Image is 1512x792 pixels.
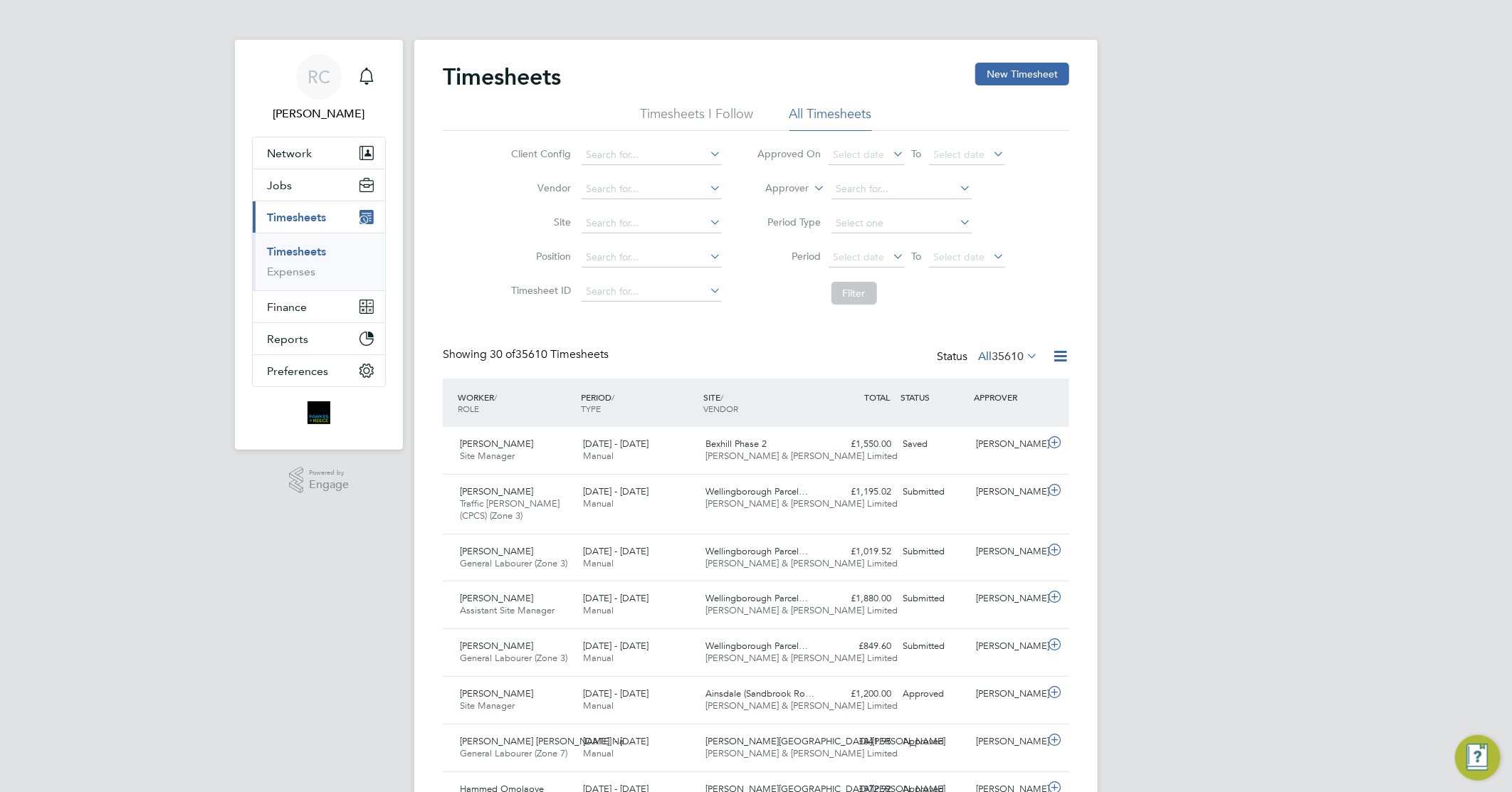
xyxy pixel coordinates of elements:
[706,735,946,747] span: [PERSON_NAME][GEOGRAPHIC_DATA][PERSON_NAME]
[971,384,1045,410] div: APPROVER
[706,485,809,497] span: Wellingborough Parcel…
[267,364,328,378] span: Preferences
[460,557,567,569] span: General Labourer (Zone 3)
[582,179,722,199] input: Search for...
[641,105,754,131] li: Timesheets I Follow
[706,687,815,699] span: Ainsdale (Sandbrook Ro…
[706,640,809,652] span: Wellingborough Parcel…
[460,687,533,699] span: [PERSON_NAME]
[583,592,649,604] span: [DATE] - [DATE]
[834,148,885,161] span: Select date
[757,250,821,263] label: Period
[757,147,821,160] label: Approved On
[267,179,292,192] span: Jobs
[267,147,312,160] span: Network
[823,730,897,754] div: £841.95
[508,216,572,228] label: Site
[583,640,649,652] span: [DATE] - [DATE]
[823,433,897,456] div: £1,550.00
[309,479,349,491] span: Engage
[583,450,614,462] span: Manual
[508,181,572,194] label: Vendor
[1455,735,1501,781] button: Engage Resource Center
[706,747,898,759] span: [PERSON_NAME] & [PERSON_NAME] Limited
[823,480,897,504] div: £1,195.02
[937,347,1041,367] div: Status
[721,391,724,403] span: /
[582,282,722,302] input: Search for...
[706,438,767,450] span: Bexhill Phase 2
[253,233,385,290] div: Timesheets
[975,63,1069,85] button: New Timesheet
[831,282,877,305] button: Filter
[971,730,1045,754] div: [PERSON_NAME]
[971,433,1045,456] div: [PERSON_NAME]
[582,213,722,233] input: Search for...
[460,592,533,604] span: [PERSON_NAME]
[460,747,567,759] span: General Labourer (Zone 7)
[583,497,614,509] span: Manual
[583,557,614,569] span: Manual
[253,291,385,322] button: Finance
[971,480,1045,504] div: [PERSON_NAME]
[458,403,479,414] span: ROLE
[309,467,349,479] span: Powered by
[583,604,614,616] span: Manual
[864,391,890,403] span: TOTAL
[308,68,330,86] span: RC
[460,545,533,557] span: [PERSON_NAME]
[508,250,572,263] label: Position
[611,391,614,403] span: /
[253,355,385,386] button: Preferences
[897,635,971,658] div: Submitted
[252,54,386,122] a: RC[PERSON_NAME]
[460,640,533,652] span: [PERSON_NAME]
[460,497,560,522] span: Traffic [PERSON_NAME] (CPCS) (Zone 3)
[583,735,649,747] span: [DATE] - [DATE]
[934,250,985,263] span: Select date
[253,323,385,354] button: Reports
[897,540,971,564] div: Submitted
[460,699,515,712] span: Site Manager
[443,63,561,91] h2: Timesheets
[908,144,926,163] span: To
[706,497,898,509] span: [PERSON_NAME] & [PERSON_NAME] Limited
[706,652,898,664] span: [PERSON_NAME] & [PERSON_NAME] Limited
[460,735,634,747] span: [PERSON_NAME] [PERSON_NAME] Na…
[252,105,386,122] span: Robyn Clarke
[757,216,821,228] label: Period Type
[971,540,1045,564] div: [PERSON_NAME]
[460,652,567,664] span: General Labourer (Zone 3)
[253,201,385,233] button: Timesheets
[583,687,649,699] span: [DATE] - [DATE]
[454,384,577,421] div: WORKER
[460,485,533,497] span: [PERSON_NAME]
[834,250,885,263] span: Select date
[267,300,307,314] span: Finance
[745,181,809,196] label: Approver
[823,682,897,706] div: £1,200.00
[583,545,649,557] span: [DATE] - [DATE]
[267,211,326,224] span: Timesheets
[577,384,700,421] div: PERIOD
[582,248,722,268] input: Search for...
[253,169,385,201] button: Jobs
[897,384,971,410] div: STATUS
[583,485,649,497] span: [DATE] - [DATE]
[490,347,609,361] span: 35610 Timesheets
[253,137,385,169] button: Network
[581,403,601,414] span: TYPE
[823,635,897,658] div: £849.60
[490,347,515,361] span: 30 of
[992,349,1024,364] span: 35610
[508,284,572,297] label: Timesheet ID
[706,592,809,604] span: Wellingborough Parcel…
[706,557,898,569] span: [PERSON_NAME] & [PERSON_NAME] Limited
[897,682,971,706] div: Approved
[897,587,971,611] div: Submitted
[908,247,926,265] span: To
[583,699,614,712] span: Manual
[582,145,722,165] input: Search for...
[308,401,330,424] img: bromak-logo-retina.png
[789,105,872,131] li: All Timesheets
